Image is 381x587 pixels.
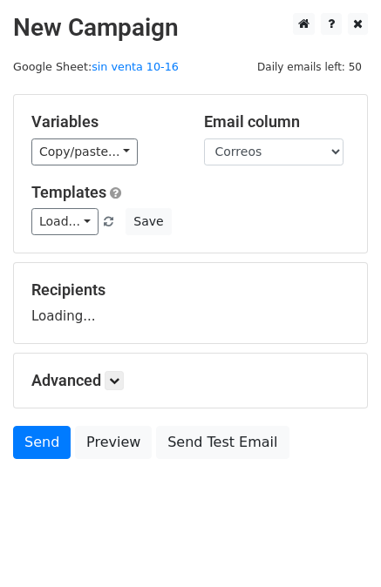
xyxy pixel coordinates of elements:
[31,371,350,390] h5: Advanced
[31,112,178,132] h5: Variables
[31,183,106,201] a: Templates
[13,13,368,43] h2: New Campaign
[13,60,179,73] small: Google Sheet:
[294,503,381,587] iframe: Chat Widget
[92,60,179,73] a: sin venta 10-16
[251,60,368,73] a: Daily emails left: 50
[13,426,71,459] a: Send
[31,280,350,326] div: Loading...
[31,138,138,165] a: Copy/paste...
[204,112,350,132] h5: Email column
[31,280,350,300] h5: Recipients
[126,208,171,235] button: Save
[31,208,99,235] a: Load...
[251,57,368,77] span: Daily emails left: 50
[156,426,289,459] a: Send Test Email
[75,426,152,459] a: Preview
